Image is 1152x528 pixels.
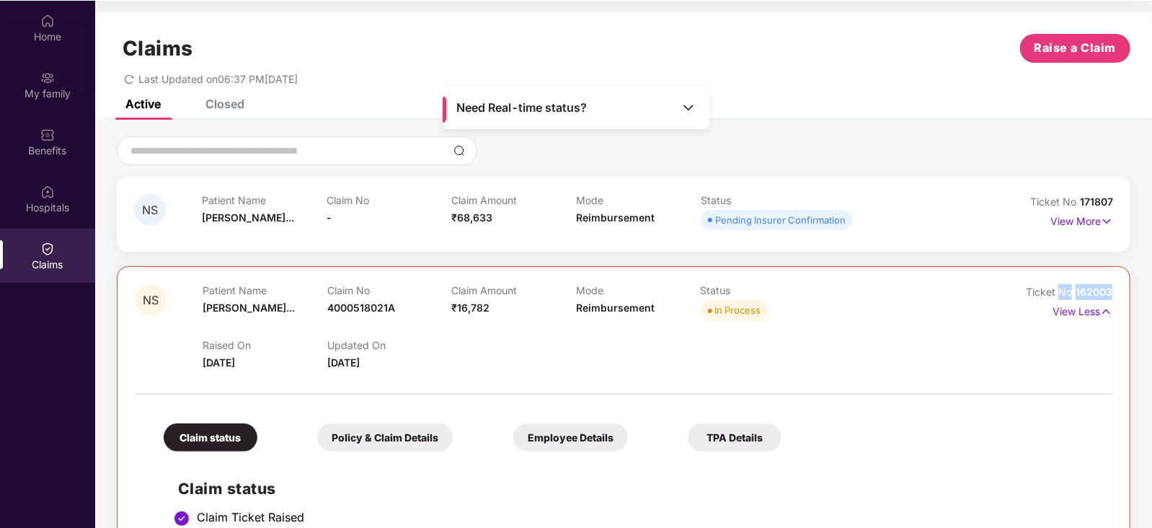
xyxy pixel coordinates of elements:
span: Ticket No [1026,286,1076,298]
div: TPA Details [688,423,781,452]
span: 4000518021A [327,302,395,314]
span: [PERSON_NAME]... [203,302,295,314]
span: [DATE] [203,356,235,369]
span: ₹68,633 [451,211,492,224]
p: Raised On [203,339,327,351]
span: - [327,211,332,224]
h1: Claims [123,36,193,61]
span: Reimbursement [576,211,655,224]
span: Raise a Claim [1034,39,1117,57]
p: Patient Name [203,284,327,296]
span: Ticket No [1030,195,1080,208]
p: Patient Name [202,194,327,206]
span: 171807 [1080,195,1113,208]
span: Last Updated on 06:37 PM[DATE] [138,73,298,85]
span: ₹16,782 [451,302,489,314]
div: Active [125,97,161,111]
img: svg+xml;base64,PHN2ZyB4bWxucz0iaHR0cDovL3d3dy53My5vcmcvMjAwMC9zdmciIHdpZHRoPSIxNyIgaGVpZ2h0PSIxNy... [1101,214,1113,229]
span: [DATE] [327,356,360,369]
p: Claim No [327,284,452,296]
p: View Less [1053,300,1112,320]
img: svg+xml;base64,PHN2ZyB4bWxucz0iaHR0cDovL3d3dy53My5vcmcvMjAwMC9zdmciIHdpZHRoPSIxNyIgaGVpZ2h0PSIxNy... [1100,304,1112,320]
span: Need Real-time status? [456,100,587,115]
img: svg+xml;base64,PHN2ZyBpZD0iU2VhcmNoLTMyeDMyIiB4bWxucz0iaHR0cDovL3d3dy53My5vcmcvMjAwMC9zdmciIHdpZH... [453,145,465,157]
p: Mode [576,194,701,206]
img: svg+xml;base64,PHN2ZyBpZD0iSG9zcGl0YWxzIiB4bWxucz0iaHR0cDovL3d3dy53My5vcmcvMjAwMC9zdmciIHdpZHRoPS... [40,185,55,199]
span: NS [142,204,158,216]
div: Claim status [164,423,257,452]
div: Claim Ticket Raised [197,510,1098,524]
span: NS [143,294,159,307]
div: Closed [205,97,244,111]
p: Mode [576,284,701,296]
span: 162003 [1076,286,1112,298]
p: Status [701,284,825,296]
img: svg+xml;base64,PHN2ZyBpZD0iSG9tZSIgeG1sbnM9Imh0dHA6Ly93d3cudzMub3JnLzIwMDAvc3ZnIiB3aWR0aD0iMjAiIG... [40,14,55,28]
div: In Process [715,303,761,317]
p: Updated On [327,339,452,351]
img: svg+xml;base64,PHN2ZyB3aWR0aD0iMjAiIGhlaWdodD0iMjAiIHZpZXdCb3g9IjAgMCAyMCAyMCIgZmlsbD0ibm9uZSIgeG... [40,71,55,85]
span: [PERSON_NAME]... [202,211,294,224]
div: Pending Insurer Confirmation [715,213,846,227]
p: Claim Amount [451,284,576,296]
p: Claim Amount [451,194,576,206]
p: Claim No [327,194,451,206]
span: Reimbursement [576,302,655,314]
img: svg+xml;base64,PHN2ZyBpZD0iU3RlcC1Eb25lLTMyeDMyIiB4bWxucz0iaHR0cDovL3d3dy53My5vcmcvMjAwMC9zdmciIH... [173,510,190,527]
h2: Claim status [178,477,1098,501]
img: Toggle Icon [681,100,696,115]
p: Status [701,194,825,206]
p: View More [1050,210,1113,229]
img: svg+xml;base64,PHN2ZyBpZD0iQ2xhaW0iIHhtbG5zPSJodHRwOi8vd3d3LnczLm9yZy8yMDAwL3N2ZyIgd2lkdGg9IjIwIi... [40,242,55,256]
img: svg+xml;base64,PHN2ZyBpZD0iQmVuZWZpdHMiIHhtbG5zPSJodHRwOi8vd3d3LnczLm9yZy8yMDAwL3N2ZyIgd2lkdGg9Ij... [40,128,55,142]
button: Raise a Claim [1020,34,1130,63]
div: Employee Details [513,423,628,452]
div: Policy & Claim Details [317,423,453,452]
span: redo [124,73,134,85]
